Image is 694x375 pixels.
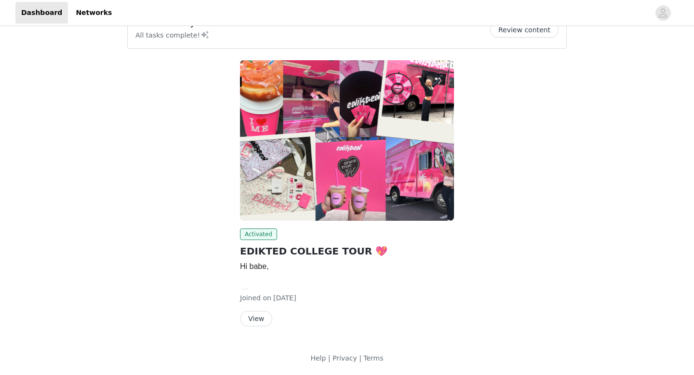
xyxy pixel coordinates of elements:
span: | [328,354,331,362]
span: | [359,354,361,362]
a: Dashboard [15,2,68,24]
button: View [240,311,272,326]
button: Review content [490,22,559,38]
span: Activated [240,228,277,240]
span: Joined on [240,294,271,302]
h2: EDIKTED COLLEGE TOUR 💖 [240,244,454,258]
a: View [240,315,272,322]
span: [DATE] [273,294,296,302]
a: Privacy [333,354,357,362]
a: Terms [363,354,383,362]
img: Edikted [240,60,454,221]
span: Hi babe, [240,262,269,270]
p: All tasks complete! [135,29,210,40]
a: Networks [70,2,118,24]
div: avatar [658,5,667,21]
a: Help [310,354,326,362]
